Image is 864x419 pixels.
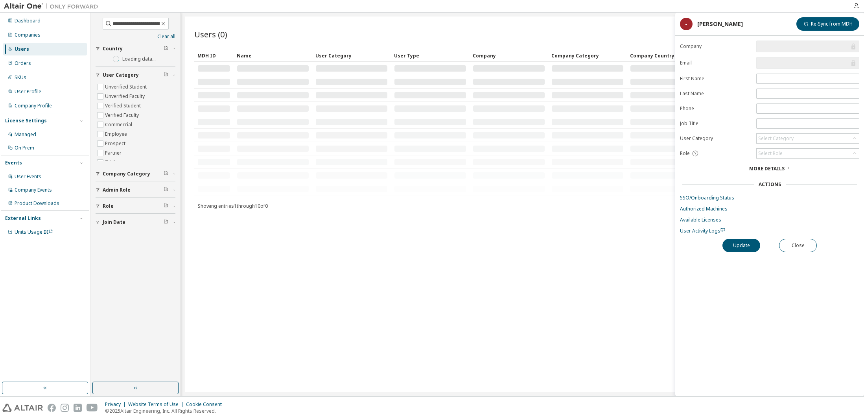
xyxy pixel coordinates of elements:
button: Admin Role [96,181,175,199]
a: Available Licenses [680,217,859,223]
button: Company Category [96,165,175,183]
div: Actions [759,181,781,188]
div: Privacy [105,401,128,408]
a: Clear all [96,33,175,40]
div: Select Role [758,150,783,157]
div: User Type [394,49,466,62]
div: Companies [15,32,41,38]
label: Partner [105,148,123,158]
label: Trial [105,158,116,167]
div: - [680,18,693,30]
div: [PERSON_NAME] [697,21,743,27]
label: Last Name [680,90,752,97]
span: Join Date [103,219,125,225]
div: Cookie Consent [186,401,227,408]
div: MDH ID [197,49,230,62]
div: Select Category [758,135,794,142]
div: Product Downloads [15,200,59,207]
label: Employee [105,129,129,139]
span: User Category [103,72,139,78]
div: Website Terms of Use [128,401,186,408]
img: altair_logo.svg [2,404,43,412]
div: Select Role [757,149,859,158]
div: Company Country [630,49,702,62]
img: linkedin.svg [74,404,82,412]
span: Country [103,46,123,52]
p: © 2025 Altair Engineering, Inc. All Rights Reserved. [105,408,227,414]
div: Users [15,46,29,52]
span: Company Category [103,171,150,177]
div: Managed [15,131,36,138]
span: Role [680,150,690,157]
button: Join Date [96,214,175,231]
label: Verified Faculty [105,111,140,120]
div: Company [473,49,545,62]
label: Prospect [105,139,127,148]
span: User Activity Logs [680,227,725,234]
div: Company Profile [15,103,52,109]
label: First Name [680,76,752,82]
label: Commercial [105,120,134,129]
span: Admin Role [103,187,131,193]
label: Company [680,43,752,50]
label: Loading data... [122,56,156,62]
span: Units Usage BI [15,229,53,235]
label: Verified Student [105,101,142,111]
div: Events [5,160,22,166]
label: Unverified Student [105,82,148,92]
span: Clear filter [164,203,168,209]
span: Clear filter [164,171,168,177]
img: youtube.svg [87,404,98,412]
div: Name [237,49,309,62]
img: instagram.svg [61,404,69,412]
label: Email [680,60,752,66]
span: Clear filter [164,219,168,225]
span: Clear filter [164,72,168,78]
a: SSO/Onboarding Status [680,195,859,201]
button: Role [96,198,175,215]
span: Users (0) [194,29,227,40]
button: Update [722,239,760,252]
img: Altair One [4,2,102,10]
div: SKUs [15,74,26,81]
label: User Category [680,135,752,142]
span: Clear filter [164,187,168,193]
div: User Category [315,49,388,62]
div: On Prem [15,145,34,151]
button: Re-Sync from MDH [796,17,859,31]
div: User Events [15,174,41,180]
div: License Settings [5,118,47,124]
div: External Links [5,215,41,221]
span: Showing entries 1 through 10 of 0 [198,203,268,209]
div: Dashboard [15,18,41,24]
span: Clear filter [164,46,168,52]
div: Company Events [15,187,52,193]
span: Role [103,203,114,209]
button: User Category [96,66,175,84]
div: Select Category [757,134,859,143]
div: Company Category [551,49,624,62]
div: User Profile [15,89,41,95]
div: Orders [15,60,31,66]
label: Unverified Faculty [105,92,146,101]
img: facebook.svg [48,404,56,412]
button: Close [779,239,817,252]
label: Job Title [680,120,752,127]
label: Phone [680,105,752,112]
span: More Details [749,165,785,172]
button: Country [96,40,175,57]
a: Authorized Machines [680,206,859,212]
